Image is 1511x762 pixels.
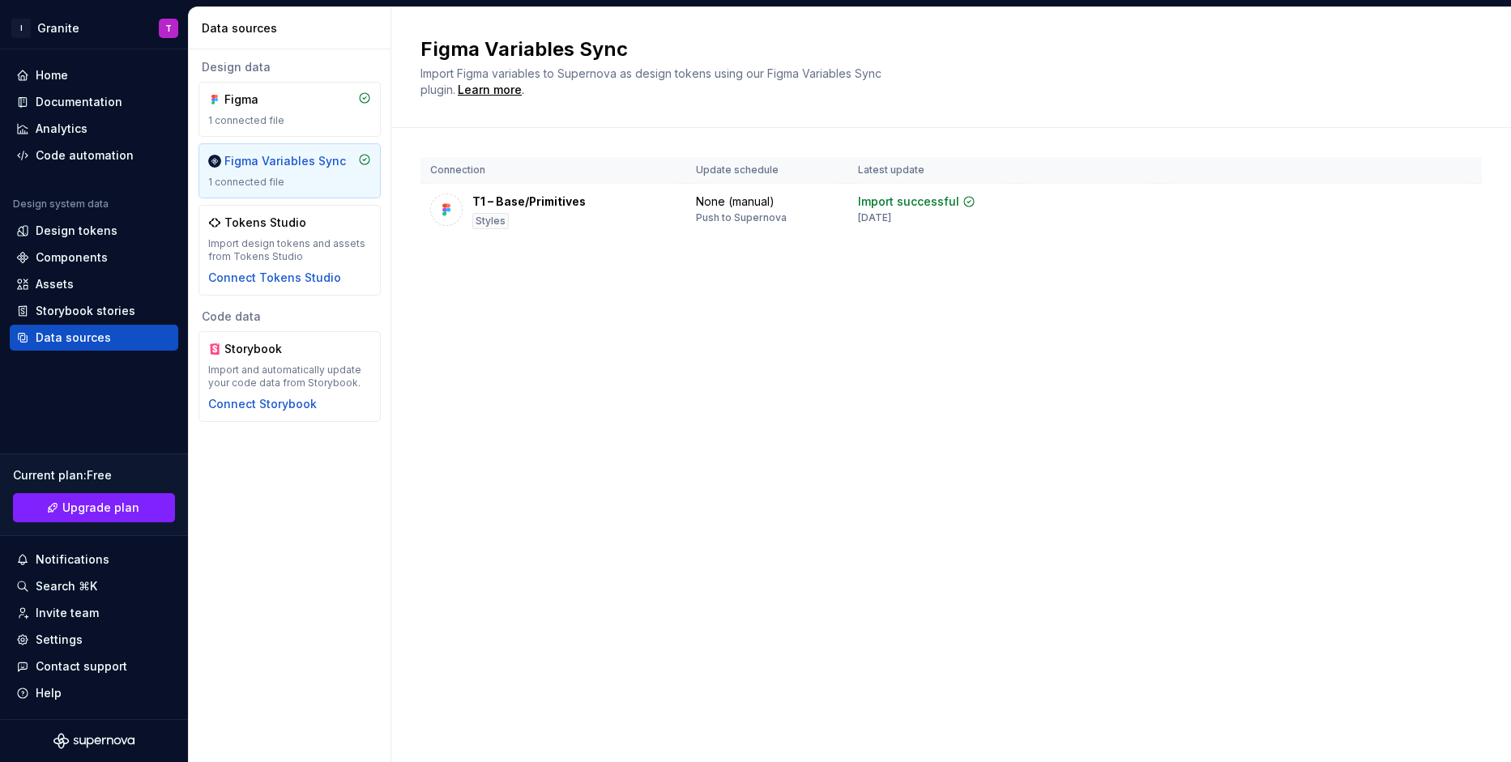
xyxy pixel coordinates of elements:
[10,218,178,244] a: Design tokens
[36,147,134,164] div: Code automation
[696,194,775,210] div: None (manual)
[198,309,381,325] div: Code data
[10,89,178,115] a: Documentation
[208,396,317,412] button: Connect Storybook
[472,213,509,229] div: Styles
[420,36,1462,62] h2: Figma Variables Sync
[208,364,371,390] div: Import and automatically update your code data from Storybook.
[848,157,1017,184] th: Latest update
[420,157,686,184] th: Connection
[10,298,178,324] a: Storybook stories
[10,653,178,679] button: Contact support
[11,19,31,38] div: I
[36,276,74,292] div: Assets
[224,215,306,231] div: Tokens Studio
[36,685,62,701] div: Help
[36,249,108,266] div: Components
[202,20,384,36] div: Data sources
[858,211,891,224] div: [DATE]
[198,205,381,296] a: Tokens StudioImport design tokens and assets from Tokens StudioConnect Tokens Studio
[10,271,178,297] a: Assets
[455,84,524,96] span: .
[10,245,178,270] a: Components
[13,493,175,522] a: Upgrade plan
[10,62,178,88] a: Home
[36,605,99,621] div: Invite team
[36,303,135,319] div: Storybook stories
[62,500,139,516] span: Upgrade plan
[165,22,172,35] div: T
[53,733,134,749] svg: Supernova Logo
[10,143,178,168] a: Code automation
[10,680,178,706] button: Help
[686,157,848,184] th: Update schedule
[36,121,88,137] div: Analytics
[224,92,302,108] div: Figma
[208,114,371,127] div: 1 connected file
[696,211,787,224] div: Push to Supernova
[10,547,178,573] button: Notifications
[36,551,109,568] div: Notifications
[198,59,381,75] div: Design data
[10,116,178,142] a: Analytics
[224,153,346,169] div: Figma Variables Sync
[208,270,341,286] button: Connect Tokens Studio
[10,627,178,653] a: Settings
[858,194,959,210] div: Import successful
[208,237,371,263] div: Import design tokens and assets from Tokens Studio
[36,330,111,346] div: Data sources
[36,94,122,110] div: Documentation
[208,176,371,189] div: 1 connected file
[198,82,381,137] a: Figma1 connected file
[472,194,586,210] div: T1 – Base/Primitives
[10,573,178,599] button: Search ⌘K
[36,578,97,594] div: Search ⌘K
[198,331,381,422] a: StorybookImport and automatically update your code data from Storybook.Connect Storybook
[36,658,127,675] div: Contact support
[13,198,109,211] div: Design system data
[458,82,522,98] a: Learn more
[420,66,885,96] span: Import Figma variables to Supernova as design tokens using our Figma Variables Sync plugin.
[224,341,302,357] div: Storybook
[10,600,178,626] a: Invite team
[36,632,83,648] div: Settings
[36,223,117,239] div: Design tokens
[37,20,79,36] div: Granite
[13,467,175,483] div: Current plan : Free
[10,325,178,351] a: Data sources
[36,67,68,83] div: Home
[3,11,185,45] button: IGraniteT
[198,143,381,198] a: Figma Variables Sync1 connected file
